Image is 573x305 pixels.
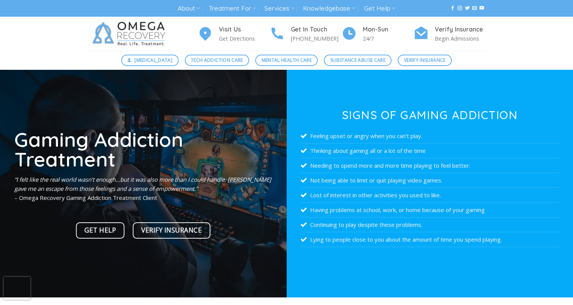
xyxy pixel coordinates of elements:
span: [MEDICAL_DATA] [134,57,172,64]
a: Get In Touch [PHONE_NUMBER] [270,25,342,43]
h4: Visit Us [219,25,270,35]
p: Get Directions [219,34,270,43]
h4: Mon-Sun [363,25,414,35]
li: Feeling upset or angry when you can’t play. [301,129,559,143]
a: Send us an email [472,6,477,11]
a: Verify Insurance [133,222,211,239]
p: 24/7 [363,34,414,43]
a: Knowledgebase [303,2,355,16]
h4: Verify Insurance [435,25,486,35]
a: Verify Insurance Begin Admissions [414,25,486,43]
li: Lost of interest in other activities you used to like. [301,188,559,203]
a: Verify Insurance [398,55,452,66]
span: Get Help [84,225,116,236]
span: Mental Health Care [262,57,312,64]
span: Tech Addiction Care [191,57,243,64]
li: Needing to spend more and more time playing to feel better. [301,158,559,173]
li: Thinking about gaming all or a lot of the time [301,143,559,158]
h4: Get In Touch [291,25,342,35]
a: [MEDICAL_DATA] [121,55,179,66]
a: Follow on Instagram [457,6,462,11]
span: Verify Insurance [141,225,202,236]
li: Having problems at school, work, or home because of your gaming [301,203,559,217]
a: Visit Us Get Directions [198,25,270,43]
a: Treatment For [209,2,256,16]
a: Follow on Twitter [465,6,470,11]
iframe: reCAPTCHA [4,277,30,300]
a: Follow on Facebook [450,6,455,11]
span: Substance Abuse Care [330,57,386,64]
a: Mental Health Care [255,55,318,66]
li: Continuing to play despite these problems. [301,217,559,232]
img: Omega Recovery [88,17,173,51]
a: Get Help [364,2,395,16]
a: Substance Abuse Care [324,55,392,66]
a: Tech Addiction Care [185,55,250,66]
span: Verify Insurance [404,57,446,64]
a: Follow on YouTube [479,6,484,11]
p: [PHONE_NUMBER] [291,34,342,43]
a: Get Help [76,222,125,239]
h1: Gaming Addiction Treatment [14,129,272,169]
li: Lying to people close to you about the amount of time you spend playing. [301,232,559,247]
h3: Signs of Gaming Addiction [301,109,559,121]
li: Not being able to limit or quit playing video games. [301,173,559,188]
p: Begin Admissions [435,34,486,43]
a: About [178,2,200,16]
em: “I felt like the real world wasn’t enough…but it was also more than I could handle. [PERSON_NAME]... [14,176,271,192]
a: Services [264,2,294,16]
p: – Omega Recovery Gaming Addiction Treatment Client [14,175,272,202]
